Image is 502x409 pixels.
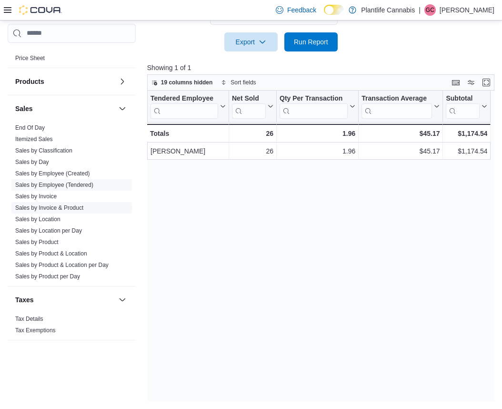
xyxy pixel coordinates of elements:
div: 26 [232,128,273,139]
a: Sales by Product [15,239,59,245]
a: End Of Day [15,124,45,131]
button: Tendered Employee [151,94,226,118]
span: End Of Day [15,124,45,132]
a: Sales by Product & Location per Day [15,262,109,268]
button: Subtotal [446,94,487,118]
div: [PERSON_NAME] [151,145,226,157]
a: Sales by Location per Day [15,227,82,234]
p: Plantlife Cannabis [361,4,415,16]
button: Qty Per Transaction [280,94,355,118]
p: | [419,4,421,16]
button: Sort fields [217,77,260,88]
div: Tendered Employee [151,94,218,103]
button: Display options [465,77,477,88]
p: [PERSON_NAME] [440,4,494,16]
div: Pricing [8,52,136,68]
button: Taxes [117,294,128,306]
span: GC [426,4,434,16]
div: Totals [150,128,226,139]
button: Sales [117,103,128,114]
span: Run Report [294,37,328,47]
p: Showing 1 of 1 [147,63,498,72]
a: Itemized Sales [15,136,53,143]
button: Net Sold [232,94,273,118]
a: Feedback [272,0,320,20]
button: Sales [15,104,115,113]
a: Sales by Invoice & Product [15,204,83,211]
div: Subtotal [446,94,480,118]
span: Sales by Invoice & Product [15,204,83,212]
div: Net Sold [232,94,266,103]
div: 1.96 [280,128,355,139]
a: Sales by Invoice [15,193,57,200]
a: Sales by Employee (Created) [15,170,90,177]
span: Sort fields [231,79,256,86]
button: Products [117,76,128,87]
a: Sales by Product per Day [15,273,80,280]
input: Dark Mode [324,5,344,15]
h3: Taxes [15,295,34,305]
div: Qty Per Transaction [280,94,348,103]
span: Sales by Location [15,215,60,223]
div: Qty Per Transaction [280,94,348,118]
div: $1,174.54 [446,145,487,157]
button: 19 columns hidden [148,77,217,88]
button: Run Report [284,32,338,51]
span: Sales by Day [15,158,49,166]
div: Tendered Employee [151,94,218,118]
span: Sales by Location per Day [15,227,82,235]
button: Pricing [117,33,128,45]
div: Net Sold [232,94,266,118]
div: Gerry Craig [424,4,436,16]
span: Sales by Product & Location per Day [15,261,109,269]
div: Taxes [8,313,136,340]
div: 1.96 [280,145,355,157]
span: Sales by Product [15,238,59,246]
a: Tax Exemptions [15,327,56,334]
span: 19 columns hidden [161,79,213,86]
a: Sales by Day [15,159,49,165]
button: Keyboard shortcuts [450,77,462,88]
button: Transaction Average [361,94,440,118]
h3: Products [15,77,44,86]
a: Sales by Employee (Tendered) [15,182,93,188]
div: $45.17 [361,128,440,139]
span: Tax Details [15,315,43,323]
a: Sales by Location [15,216,60,223]
a: Sales by Classification [15,147,72,154]
div: $45.17 [361,145,440,157]
div: Transaction Average [361,94,432,103]
span: Price Sheet [15,54,45,62]
span: Itemized Sales [15,135,53,143]
button: Export [224,32,278,51]
button: Products [15,77,115,86]
span: Sales by Employee (Tendered) [15,181,93,189]
a: Price Sheet [15,55,45,61]
a: Sales by Product & Location [15,250,87,257]
a: Tax Details [15,316,43,322]
img: Cova [19,5,62,15]
button: Taxes [15,295,115,305]
div: Subtotal [446,94,480,103]
div: Sales [8,122,136,286]
span: Export [230,32,272,51]
div: $1,174.54 [446,128,487,139]
div: Transaction Average [361,94,432,118]
div: 26 [232,145,273,157]
button: Enter fullscreen [481,77,492,88]
h3: Sales [15,104,33,113]
span: Feedback [287,5,316,15]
